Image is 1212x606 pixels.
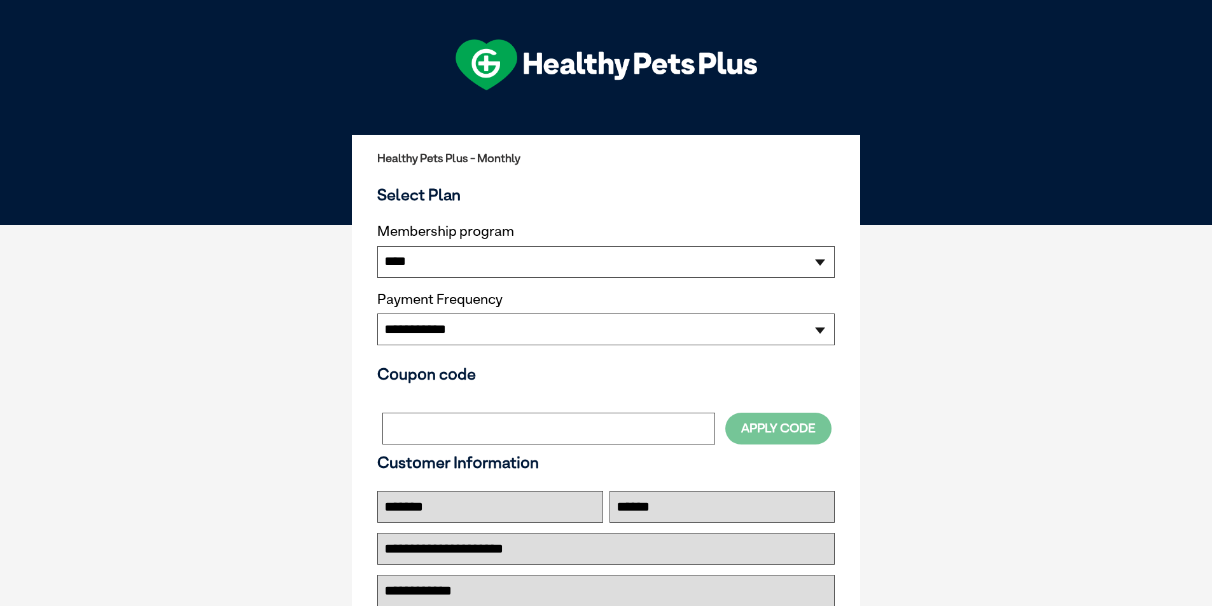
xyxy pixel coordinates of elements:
h3: Select Plan [377,185,835,204]
h2: Healthy Pets Plus - Monthly [377,152,835,165]
label: Payment Frequency [377,291,503,308]
img: hpp-logo-landscape-green-white.png [456,39,757,90]
h3: Coupon code [377,364,835,383]
h3: Customer Information [377,453,835,472]
button: Apply Code [725,413,832,444]
label: Membership program [377,223,835,240]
